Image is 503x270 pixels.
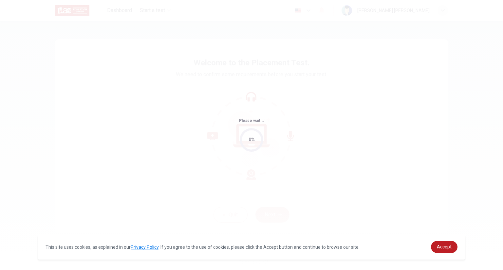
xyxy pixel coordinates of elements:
a: Privacy Policy [131,245,158,250]
span: Accept [437,244,452,249]
a: dismiss cookie message [431,241,457,253]
div: 0% [249,136,255,143]
span: Please wait... [239,118,264,123]
div: cookieconsent [38,234,465,260]
span: This site uses cookies, as explained in our . If you agree to the use of cookies, please click th... [46,245,360,250]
